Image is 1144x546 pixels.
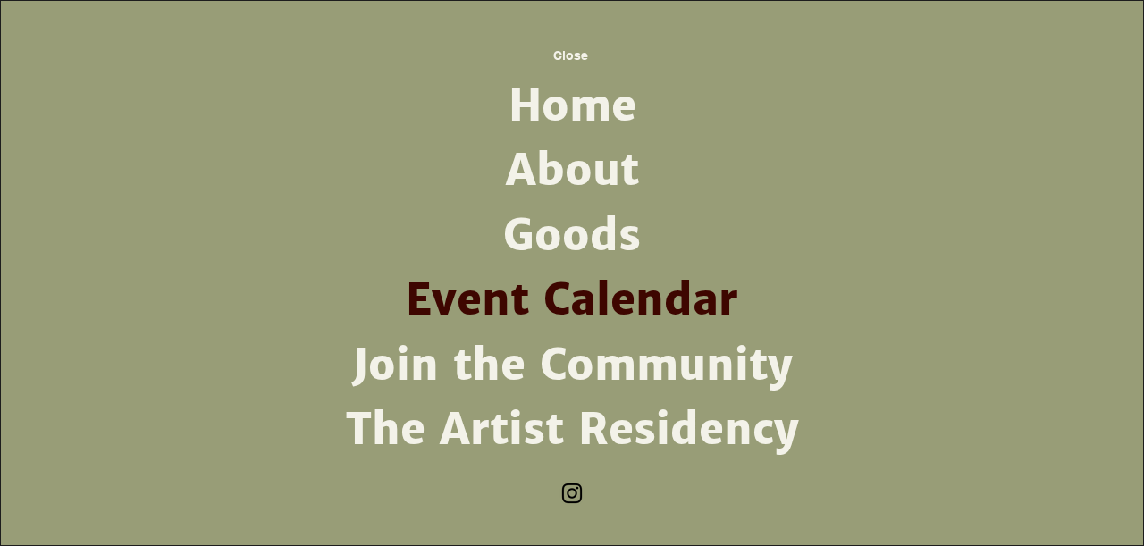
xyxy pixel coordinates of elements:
[339,139,805,203] a: About
[559,480,585,507] ul: Social Bar
[339,74,805,139] a: Home
[522,36,618,74] button: Close
[339,74,805,462] nav: Site
[339,333,805,398] a: Join the Community
[559,480,585,507] img: Instagram
[553,48,588,63] span: Close
[339,398,805,462] a: The Artist Residency
[339,268,805,332] a: Event Calendar
[339,204,805,268] a: Goods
